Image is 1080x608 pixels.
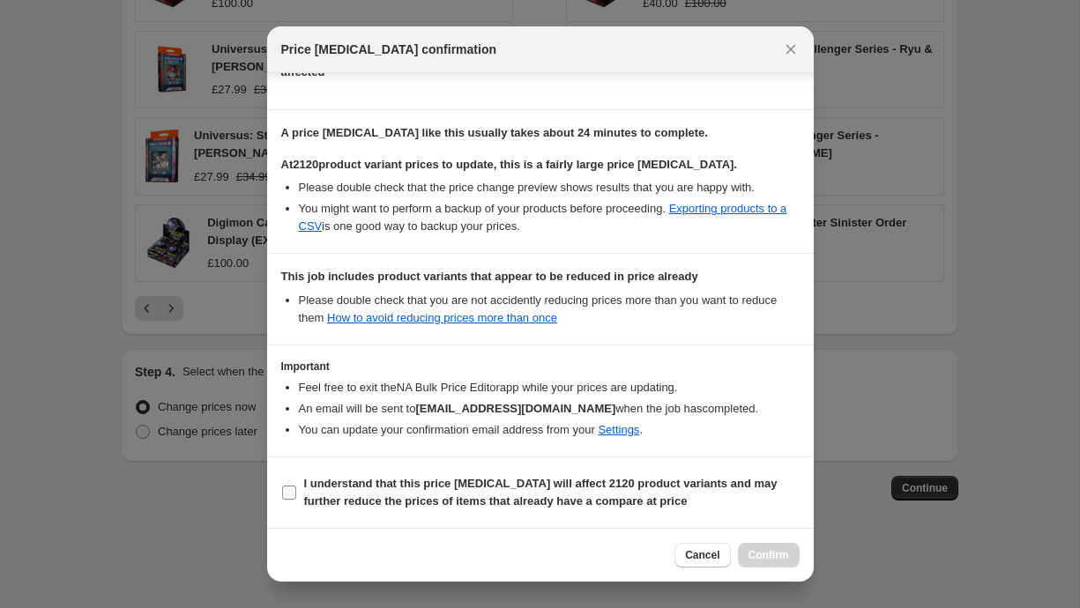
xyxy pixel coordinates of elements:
li: Please double check that you are not accidently reducing prices more than you want to reduce them [299,292,800,327]
li: You can update your confirmation email address from your . [299,421,800,439]
li: Feel free to exit the NA Bulk Price Editor app while your prices are updating. [299,379,800,397]
span: Price [MEDICAL_DATA] confirmation [281,41,497,58]
b: I understand that this price [MEDICAL_DATA] will affect 2120 product variants and may further red... [304,477,778,508]
button: Cancel [674,543,730,567]
b: This job includes product variants that appear to be reduced in price already [281,270,698,283]
h3: Important [281,360,800,374]
li: Please double check that the price change preview shows results that you are happy with. [299,179,800,196]
a: How to avoid reducing prices more than once [327,311,557,324]
b: At 2120 product variant prices to update, this is a fairly large price [MEDICAL_DATA]. [281,158,737,171]
span: Cancel [685,548,719,562]
b: [EMAIL_ADDRESS][DOMAIN_NAME] [415,402,615,415]
li: You might want to perform a backup of your products before proceeding. is one good way to backup ... [299,200,800,235]
a: Settings [598,423,639,436]
b: A price [MEDICAL_DATA] like this usually takes about 24 minutes to complete. [281,126,708,139]
li: An email will be sent to when the job has completed . [299,400,800,418]
button: Close [778,37,803,62]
